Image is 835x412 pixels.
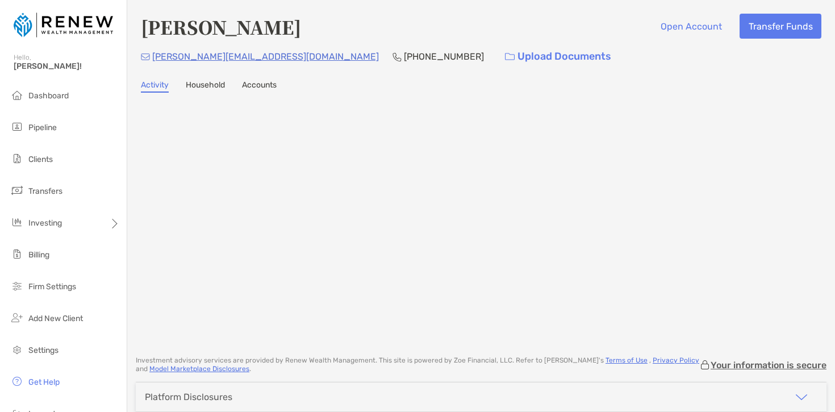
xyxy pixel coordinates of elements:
img: transfers icon [10,184,24,197]
span: Investing [28,218,62,228]
span: Billing [28,250,49,260]
img: button icon [505,53,515,61]
h4: [PERSON_NAME] [141,14,301,40]
img: investing icon [10,215,24,229]
a: Model Marketplace Disclosures [149,365,249,373]
img: Phone Icon [393,52,402,61]
a: Terms of Use [606,356,648,364]
span: Add New Client [28,314,83,323]
a: Household [186,80,225,93]
a: Activity [141,80,169,93]
button: Open Account [652,14,730,39]
img: pipeline icon [10,120,24,134]
img: get-help icon [10,374,24,388]
p: Investment advisory services are provided by Renew Wealth Management . This site is powered by Zo... [136,356,699,373]
span: [PERSON_NAME]! [14,61,120,71]
img: add_new_client icon [10,311,24,324]
span: Clients [28,155,53,164]
p: Your information is secure [711,360,826,371]
span: Firm Settings [28,282,76,292]
span: Transfers [28,186,62,196]
span: Pipeline [28,123,57,132]
img: icon arrow [795,390,808,404]
div: Platform Disclosures [145,392,232,402]
p: [PHONE_NUMBER] [404,49,484,64]
img: Zoe Logo [14,5,113,45]
p: [PERSON_NAME][EMAIL_ADDRESS][DOMAIN_NAME] [152,49,379,64]
a: Accounts [242,80,277,93]
span: Settings [28,346,59,355]
a: Privacy Policy [653,356,699,364]
img: settings icon [10,343,24,356]
span: Dashboard [28,91,69,101]
img: billing icon [10,247,24,261]
a: Upload Documents [498,44,619,69]
span: Get Help [28,377,60,387]
img: firm-settings icon [10,279,24,293]
button: Transfer Funds [740,14,821,39]
img: dashboard icon [10,88,24,102]
img: Email Icon [141,53,150,60]
img: clients icon [10,152,24,165]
